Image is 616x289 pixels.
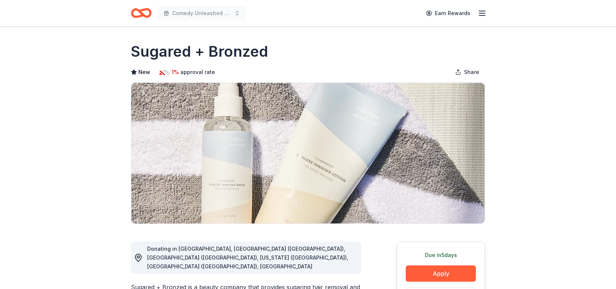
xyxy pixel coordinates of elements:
span: New [138,68,150,77]
button: Comedy Unleashed 2025 [158,6,246,21]
span: Share [464,68,479,77]
a: Home [131,4,152,22]
div: Due in 5 days [406,251,476,260]
span: 1% [172,68,179,77]
a: Earn Rewards [422,7,475,20]
span: Donating in [GEOGRAPHIC_DATA], [GEOGRAPHIC_DATA] ([GEOGRAPHIC_DATA]), [GEOGRAPHIC_DATA] ([GEOGRAP... [147,246,348,269]
button: Apply [406,265,476,282]
button: Share [449,65,485,80]
span: approval rate [180,68,215,77]
span: Comedy Unleashed 2025 [172,9,231,18]
img: Image for Sugared + Bronzed [131,83,485,223]
h1: Sugared + Bronzed [131,41,268,62]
